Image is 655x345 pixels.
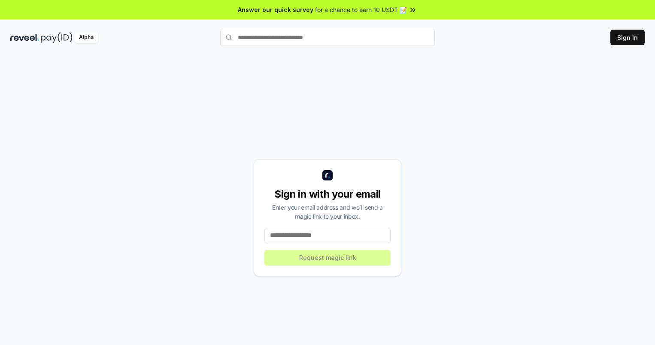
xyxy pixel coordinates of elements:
div: Alpha [74,32,98,43]
span: Answer our quick survey [238,5,313,14]
div: Sign in with your email [264,187,391,201]
img: pay_id [41,32,73,43]
span: for a chance to earn 10 USDT 📝 [315,5,407,14]
div: Enter your email address and we’ll send a magic link to your inbox. [264,203,391,221]
button: Sign In [610,30,645,45]
img: reveel_dark [10,32,39,43]
img: logo_small [322,170,333,180]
